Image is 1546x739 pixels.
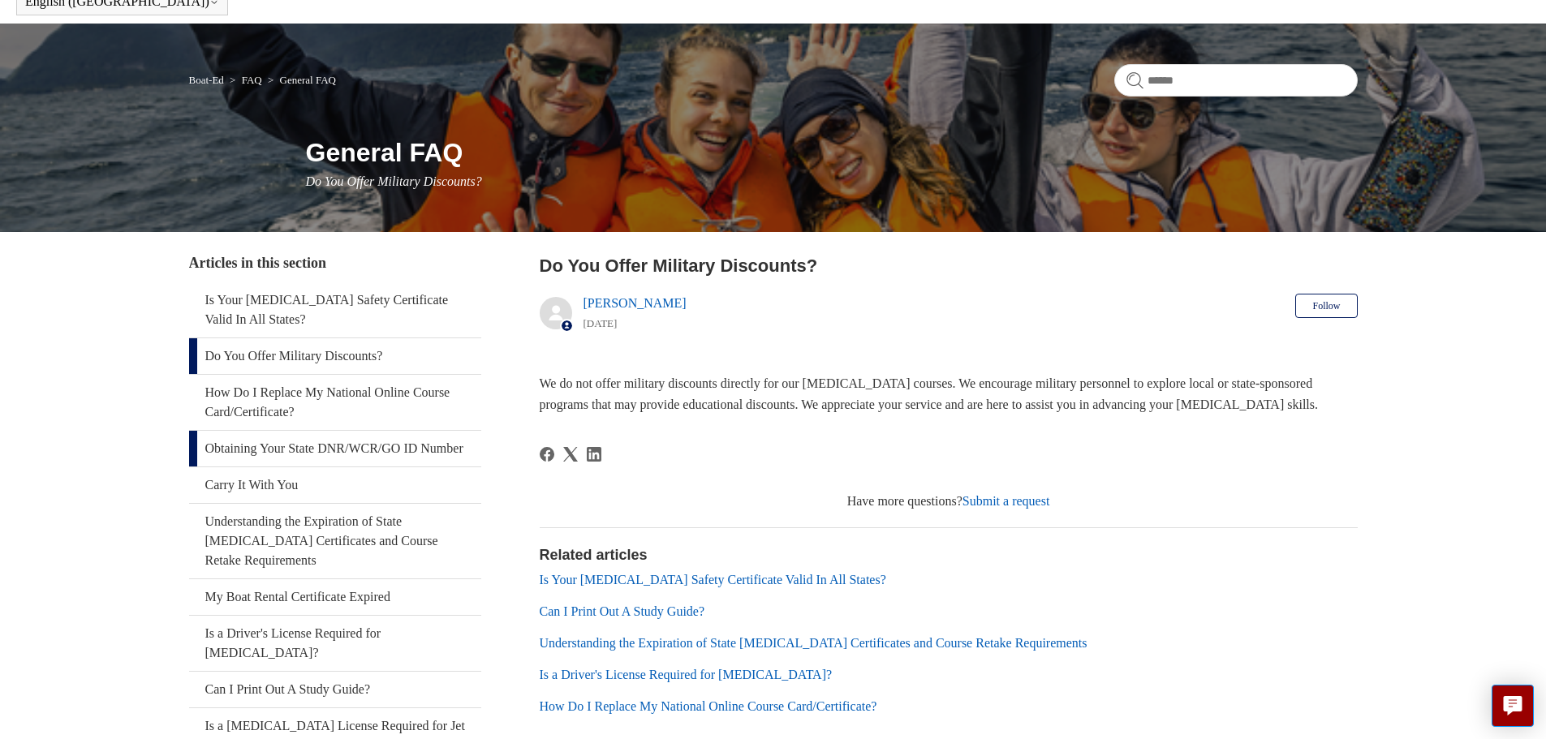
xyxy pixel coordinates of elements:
a: Is a Driver's License Required for [MEDICAL_DATA]? [540,668,833,681]
p: We do not offer military discounts directly for our [MEDICAL_DATA] courses. We encourage military... [540,373,1358,415]
a: FAQ [242,74,262,86]
a: [PERSON_NAME] [584,296,687,310]
a: Is Your [MEDICAL_DATA] Safety Certificate Valid In All States? [540,573,886,586]
a: Carry It With You [189,467,481,503]
li: General FAQ [265,74,336,86]
button: Follow Article [1295,294,1357,318]
h2: Do You Offer Military Discounts? [540,252,1358,279]
button: Live chat [1492,685,1534,727]
svg: Share this page on LinkedIn [587,447,601,462]
a: Understanding the Expiration of State [MEDICAL_DATA] Certificates and Course Retake Requirements [189,504,481,578]
time: 05/09/2024, 12:01 [584,317,618,329]
a: Is a Driver's License Required for [MEDICAL_DATA]? [189,616,481,671]
a: How Do I Replace My National Online Course Card/Certificate? [189,375,481,430]
h2: Related articles [540,544,1358,566]
a: Do You Offer Military Discounts? [189,338,481,374]
a: Can I Print Out A Study Guide? [540,604,705,618]
a: General FAQ [280,74,336,86]
div: Have more questions? [540,492,1358,511]
a: LinkedIn [587,447,601,462]
input: Search [1114,64,1358,97]
a: My Boat Rental Certificate Expired [189,579,481,615]
h1: General FAQ [306,133,1358,172]
span: Articles in this section [189,255,326,271]
a: Facebook [540,447,554,462]
svg: Share this page on X Corp [563,447,578,462]
a: Can I Print Out A Study Guide? [189,672,481,707]
a: X Corp [563,447,578,462]
a: How Do I Replace My National Online Course Card/Certificate? [540,699,877,713]
a: Submit a request [962,494,1050,508]
a: Is Your [MEDICAL_DATA] Safety Certificate Valid In All States? [189,282,481,337]
a: Understanding the Expiration of State [MEDICAL_DATA] Certificates and Course Retake Requirements [540,636,1087,650]
li: Boat-Ed [189,74,227,86]
span: Do You Offer Military Discounts? [306,174,482,188]
li: FAQ [226,74,265,86]
a: Boat-Ed [189,74,224,86]
a: Obtaining Your State DNR/WCR/GO ID Number [189,431,481,466]
svg: Share this page on Facebook [540,447,554,462]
